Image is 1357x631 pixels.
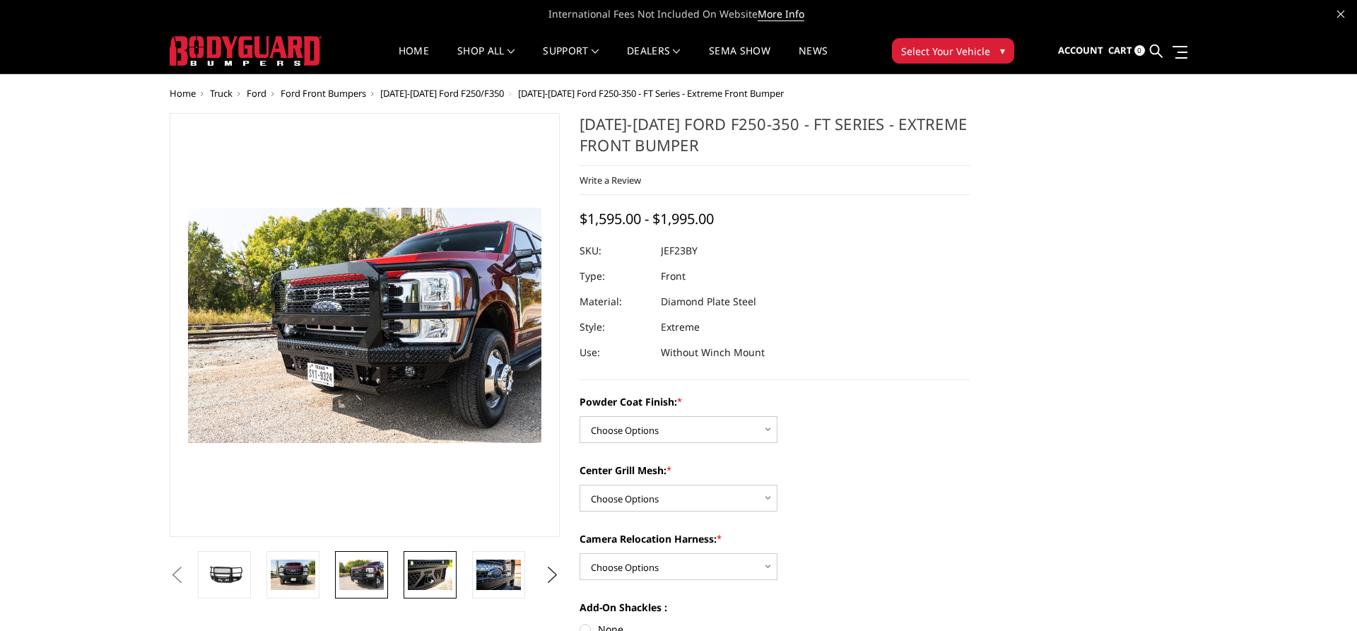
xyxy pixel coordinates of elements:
[210,87,233,100] a: Truck
[580,289,650,314] dt: Material:
[661,314,700,340] dd: Extreme
[1108,32,1145,70] a: Cart 0
[580,531,970,546] label: Camera Relocation Harness:
[892,38,1014,64] button: Select Your Vehicle
[271,560,315,589] img: 2023-2025 Ford F250-350 - FT Series - Extreme Front Bumper
[1286,563,1357,631] iframe: Chat Widget
[542,565,563,586] button: Next
[166,565,187,586] button: Previous
[518,87,784,100] span: [DATE]-[DATE] Ford F250-350 - FT Series - Extreme Front Bumper
[1134,45,1145,56] span: 0
[281,87,366,100] a: Ford Front Bumpers
[408,560,452,589] img: 2023-2025 Ford F250-350 - FT Series - Extreme Front Bumper
[709,46,770,73] a: SEMA Show
[580,394,970,409] label: Powder Coat Finish:
[339,560,384,589] img: 2023-2025 Ford F250-350 - FT Series - Extreme Front Bumper
[580,463,970,478] label: Center Grill Mesh:
[580,314,650,340] dt: Style:
[580,340,650,365] dt: Use:
[661,289,756,314] dd: Diamond Plate Steel
[580,600,970,615] label: Add-On Shackles :
[1058,44,1103,57] span: Account
[399,46,429,73] a: Home
[457,46,515,73] a: shop all
[580,209,714,228] span: $1,595.00 - $1,995.00
[380,87,504,100] a: [DATE]-[DATE] Ford F250/F350
[1058,32,1103,70] a: Account
[580,238,650,264] dt: SKU:
[661,340,765,365] dd: Without Winch Mount
[1108,44,1132,57] span: Cart
[170,113,560,537] a: 2023-2025 Ford F250-350 - FT Series - Extreme Front Bumper
[170,36,322,66] img: BODYGUARD BUMPERS
[627,46,681,73] a: Dealers
[580,113,970,166] h1: [DATE]-[DATE] Ford F250-350 - FT Series - Extreme Front Bumper
[580,264,650,289] dt: Type:
[476,560,521,589] img: 2023-2025 Ford F250-350 - FT Series - Extreme Front Bumper
[247,87,266,100] a: Ford
[799,46,828,73] a: News
[170,87,196,100] a: Home
[758,7,804,21] a: More Info
[661,264,686,289] dd: Front
[543,46,599,73] a: Support
[661,238,698,264] dd: JEF23BY
[580,174,641,187] a: Write a Review
[901,44,990,59] span: Select Your Vehicle
[1000,43,1005,58] span: ▾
